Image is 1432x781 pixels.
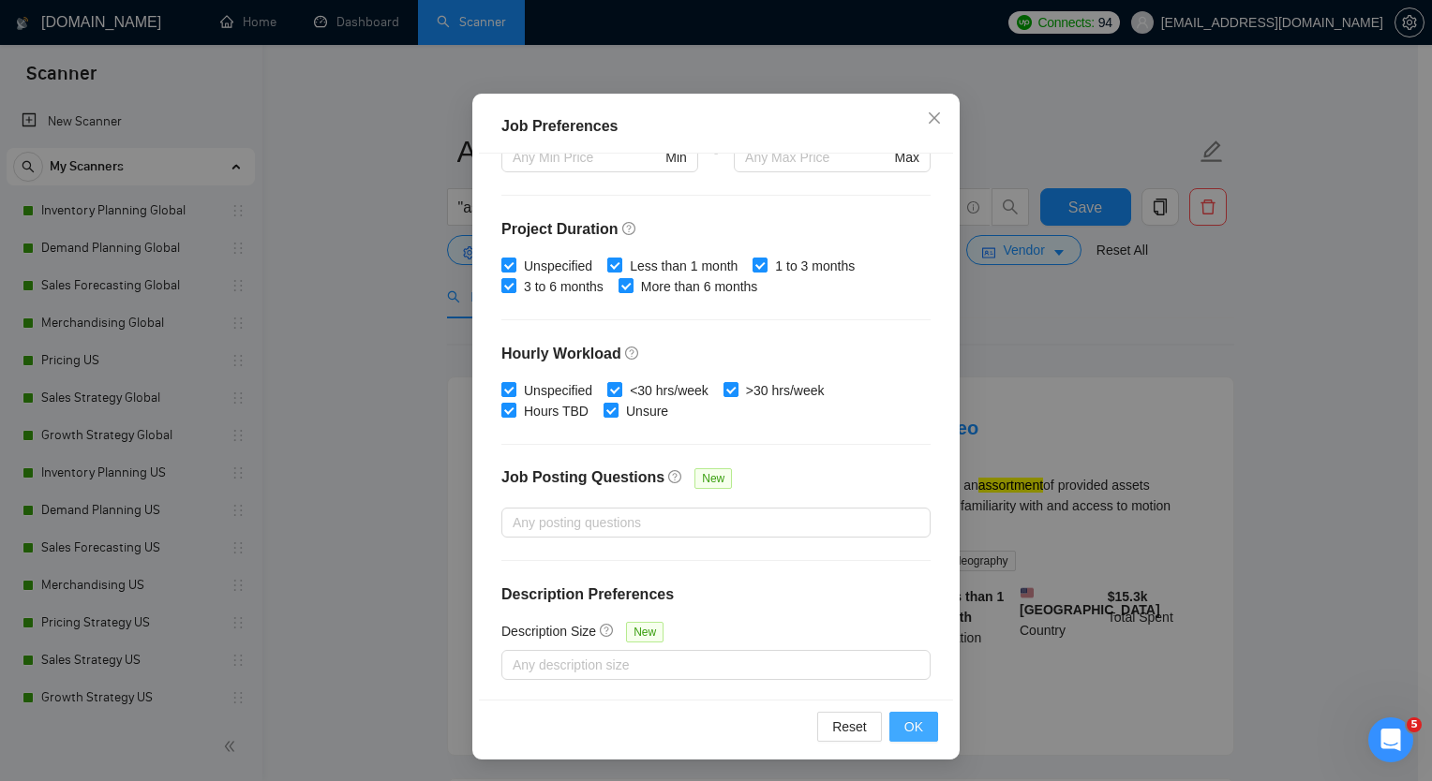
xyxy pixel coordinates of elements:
[501,621,596,641] h5: Description Size
[1368,717,1413,762] iframe: Intercom live chat
[622,221,637,236] span: question-circle
[622,380,716,401] span: <30 hrs/week
[889,712,938,742] button: OK
[832,716,867,737] span: Reset
[516,380,600,401] span: Unspecified
[501,343,931,365] h4: Hourly Workload
[626,622,664,642] span: New
[501,466,664,489] h4: Job Posting Questions
[668,469,683,484] span: question-circle
[745,147,890,168] input: Any Max Price
[516,276,611,297] span: 3 to 6 months
[516,401,596,421] span: Hours TBD
[895,147,919,168] span: Max
[513,147,662,168] input: Any Min Price
[516,256,600,276] span: Unspecified
[904,716,923,737] span: OK
[694,468,732,489] span: New
[619,401,676,421] span: Unsure
[600,623,615,638] span: question-circle
[768,256,862,276] span: 1 to 3 months
[665,147,687,168] span: Min
[625,346,640,361] span: question-circle
[622,256,745,276] span: Less than 1 month
[501,115,931,138] div: Job Preferences
[698,142,734,195] div: -
[501,583,931,606] h4: Description Preferences
[817,712,882,742] button: Reset
[909,94,960,144] button: Close
[927,111,942,125] span: close
[1407,717,1422,732] span: 5
[501,218,931,241] h4: Project Duration
[634,276,766,297] span: More than 6 months
[738,380,832,401] span: >30 hrs/week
